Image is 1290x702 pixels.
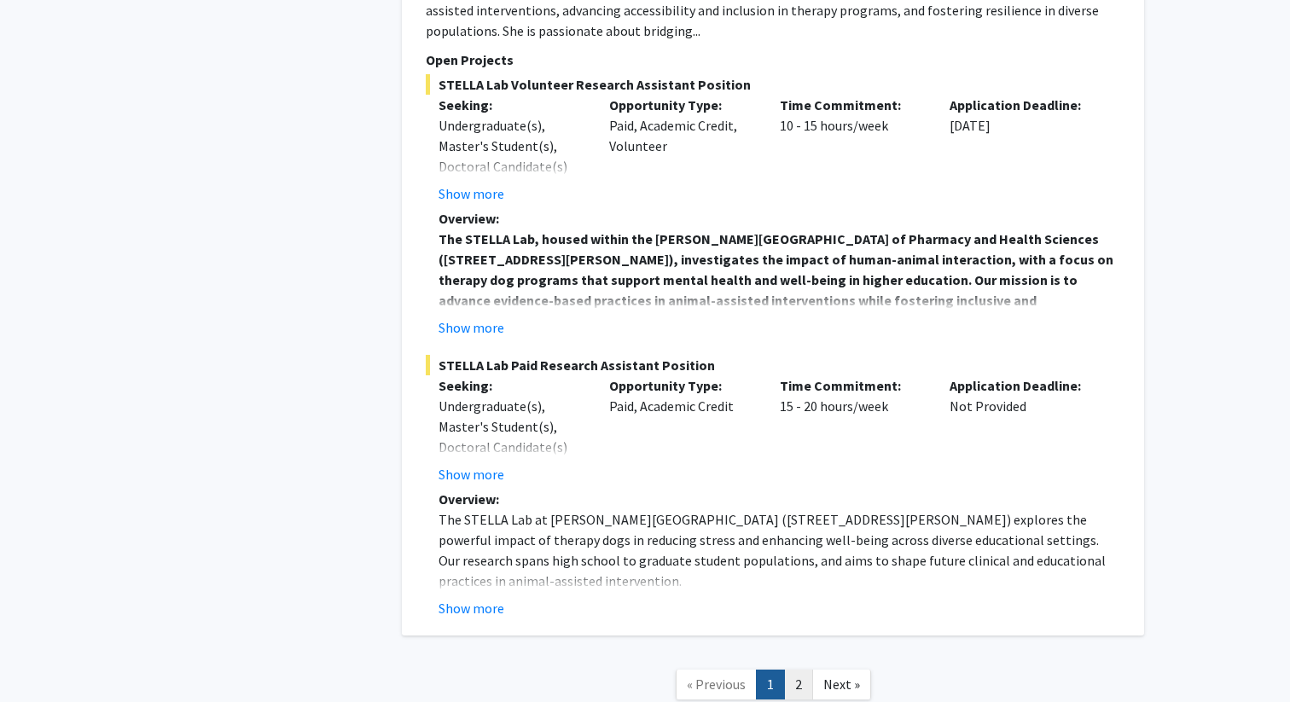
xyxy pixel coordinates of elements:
[439,210,499,227] strong: Overview:
[937,95,1107,204] div: [DATE]
[950,375,1095,396] p: Application Deadline:
[687,676,746,693] span: « Previous
[426,49,1120,70] p: Open Projects
[950,95,1095,115] p: Application Deadline:
[609,375,754,396] p: Opportunity Type:
[609,95,754,115] p: Opportunity Type:
[439,317,504,338] button: Show more
[937,375,1107,484] div: Not Provided
[439,598,504,618] button: Show more
[439,115,584,279] div: Undergraduate(s), Master's Student(s), Doctoral Candidate(s) (PhD, MD, DMD, PharmD, etc.), Postdo...
[426,74,1120,95] span: STELLA Lab Volunteer Research Assistant Position
[676,670,757,699] a: Previous Page
[756,670,785,699] a: 1
[812,670,871,699] a: Next
[596,375,767,484] div: Paid, Academic Credit
[439,509,1120,591] p: The STELLA Lab at [PERSON_NAME][GEOGRAPHIC_DATA] ([STREET_ADDRESS][PERSON_NAME]) explores the pow...
[596,95,767,204] div: Paid, Academic Credit, Volunteer
[767,95,938,204] div: 10 - 15 hours/week
[784,670,813,699] a: 2
[439,490,499,508] strong: Overview:
[439,230,1118,370] strong: The STELLA Lab, housed within the [PERSON_NAME][GEOGRAPHIC_DATA] of Pharmacy and Health Sciences ...
[13,625,73,689] iframe: Chat
[780,95,925,115] p: Time Commitment:
[439,396,584,560] div: Undergraduate(s), Master's Student(s), Doctoral Candidate(s) (PhD, MD, DMD, PharmD, etc.), Postdo...
[823,676,860,693] span: Next »
[439,183,504,204] button: Show more
[780,375,925,396] p: Time Commitment:
[439,464,504,484] button: Show more
[439,375,584,396] p: Seeking:
[439,95,584,115] p: Seeking:
[767,375,938,484] div: 15 - 20 hours/week
[426,355,1120,375] span: STELLA Lab Paid Research Assistant Position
